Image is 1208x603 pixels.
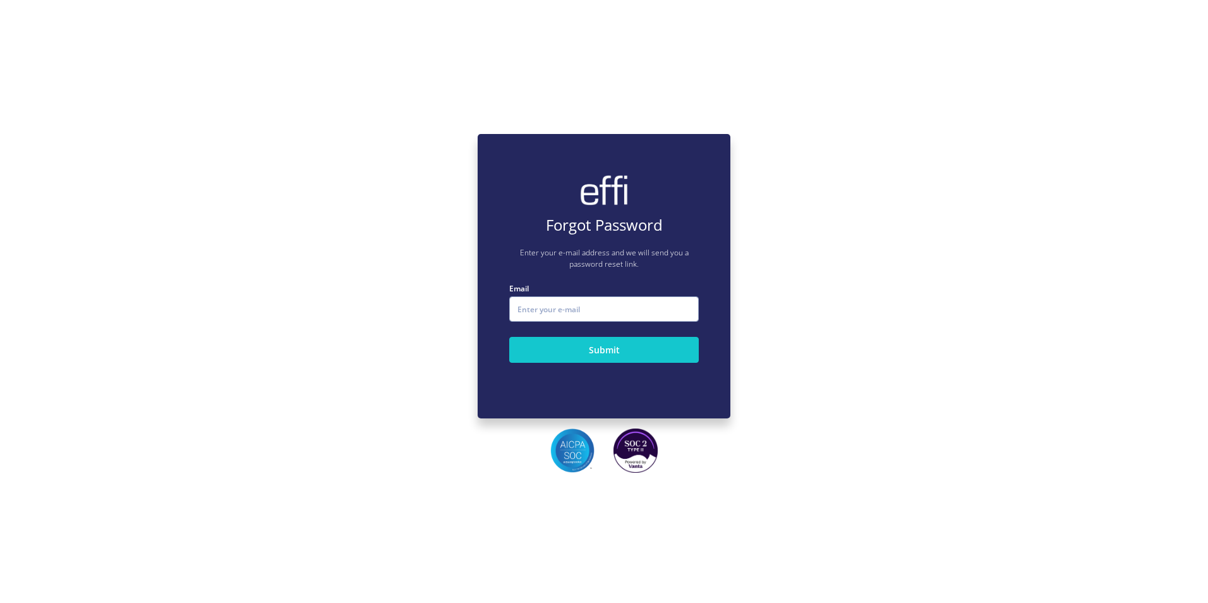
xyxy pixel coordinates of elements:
input: Enter your e-mail [509,296,699,322]
img: SOC2 badges [550,429,595,473]
h4: Forgot Password [509,216,699,234]
p: Enter your e-mail address and we will send you a password reset link. [509,247,699,270]
img: brand-logo.ec75409.png [579,174,629,206]
img: SOC2 badges [613,429,658,473]
label: Email [509,283,699,295]
button: Submit [509,337,699,363]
